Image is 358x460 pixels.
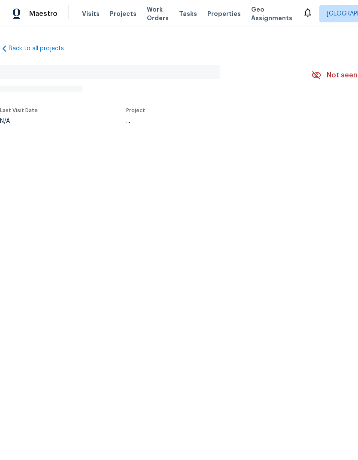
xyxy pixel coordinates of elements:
[251,5,292,22] span: Geo Assignments
[126,108,145,113] span: Project
[29,9,58,18] span: Maestro
[110,9,137,18] span: Projects
[82,9,100,18] span: Visits
[147,5,169,22] span: Work Orders
[207,9,241,18] span: Properties
[126,118,291,124] div: ...
[179,11,197,17] span: Tasks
